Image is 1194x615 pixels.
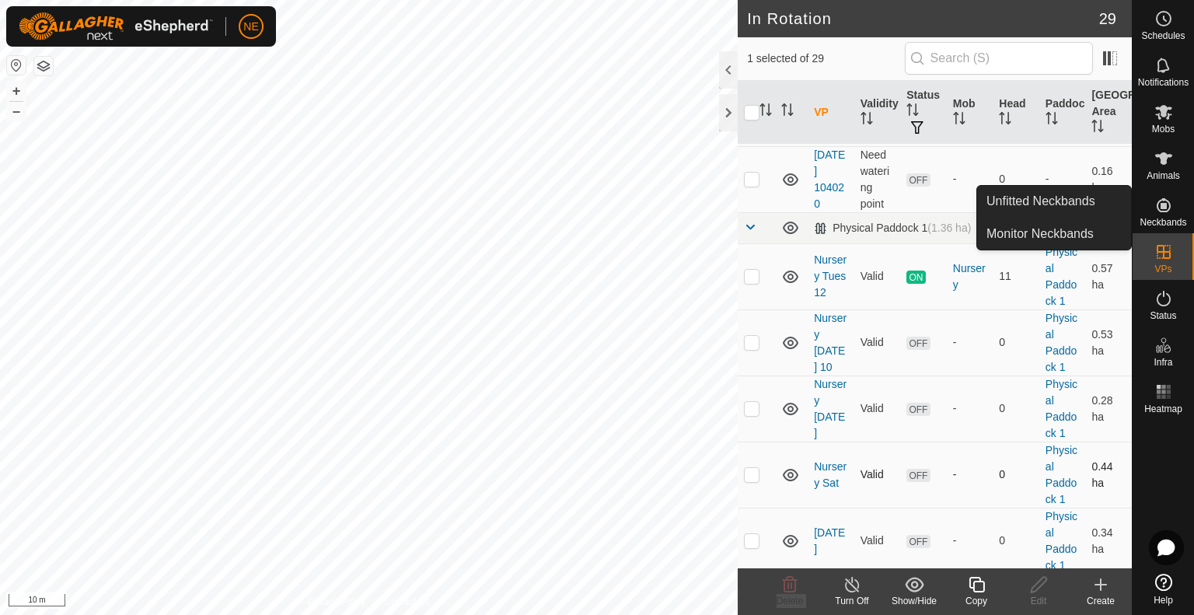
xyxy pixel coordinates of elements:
[953,171,987,187] div: -
[1085,309,1132,376] td: 0.53 ha
[854,81,901,145] th: Validity
[947,81,993,145] th: Mob
[906,271,925,284] span: ON
[781,106,794,118] p-sorticon: Activate to sort
[7,56,26,75] button: Reset Map
[993,81,1039,145] th: Head
[777,596,804,606] span: Delete
[900,81,947,145] th: Status
[977,218,1131,250] a: Monitor Neckbands
[821,594,883,608] div: Turn Off
[747,51,904,67] span: 1 selected of 29
[814,222,971,235] div: Physical Paddock 1
[814,149,845,210] a: [DATE] 104020
[977,186,1131,217] a: Unfitted Neckbands
[1141,31,1185,40] span: Schedules
[1039,146,1086,212] td: -
[1138,78,1189,87] span: Notifications
[1152,124,1175,134] span: Mobs
[1140,218,1186,227] span: Neckbands
[1099,7,1116,30] span: 29
[1046,378,1077,439] a: Physical Paddock 1
[1085,376,1132,442] td: 0.28 ha
[1154,358,1172,367] span: Infra
[1085,243,1132,309] td: 0.57 ha
[1046,312,1077,373] a: Physical Paddock 1
[986,192,1095,211] span: Unfitted Neckbands
[953,533,987,549] div: -
[1039,81,1086,145] th: Paddock
[953,334,987,351] div: -
[1091,122,1104,135] p-sorticon: Activate to sort
[814,526,845,555] a: [DATE]
[993,243,1039,309] td: 11
[906,403,930,416] span: OFF
[999,114,1011,127] p-sorticon: Activate to sort
[1046,444,1077,505] a: Physical Paddock 1
[308,595,366,609] a: Privacy Policy
[993,309,1039,376] td: 0
[986,225,1094,243] span: Monitor Neckbands
[993,442,1039,508] td: 0
[906,106,919,118] p-sorticon: Activate to sort
[854,442,901,508] td: Valid
[384,595,430,609] a: Contact Us
[906,535,930,548] span: OFF
[814,378,847,439] a: Nursery [DATE]
[854,376,901,442] td: Valid
[854,309,901,376] td: Valid
[1085,508,1132,574] td: 0.34 ha
[854,508,901,574] td: Valid
[905,42,1093,75] input: Search (S)
[953,466,987,483] div: -
[1070,594,1132,608] div: Create
[1133,568,1194,611] a: Help
[814,312,847,373] a: Nursery [DATE] 10
[927,222,971,234] span: (1.36 ha)
[1154,264,1171,274] span: VPs
[861,114,873,127] p-sorticon: Activate to sort
[1085,146,1132,212] td: 0.16 ha
[906,337,930,350] span: OFF
[747,9,1099,28] h2: In Rotation
[814,460,847,489] a: Nursery Sat
[808,81,854,145] th: VP
[7,82,26,100] button: +
[1046,114,1058,127] p-sorticon: Activate to sort
[7,102,26,121] button: –
[1046,510,1077,571] a: Physical Paddock 1
[953,114,965,127] p-sorticon: Activate to sort
[1085,81,1132,145] th: [GEOGRAPHIC_DATA] Area
[993,146,1039,212] td: 0
[1007,594,1070,608] div: Edit
[993,376,1039,442] td: 0
[953,400,987,417] div: -
[945,594,1007,608] div: Copy
[993,508,1039,574] td: 0
[1154,596,1173,605] span: Help
[854,146,901,212] td: Need watering point
[953,260,987,293] div: Nursery
[759,106,772,118] p-sorticon: Activate to sort
[1147,171,1180,180] span: Animals
[1150,311,1176,320] span: Status
[906,173,930,187] span: OFF
[1046,246,1077,307] a: Physical Paddock 1
[814,253,847,299] a: Nursery Tues 12
[243,19,258,35] span: NE
[1085,442,1132,508] td: 0.44 ha
[883,594,945,608] div: Show/Hide
[34,57,53,75] button: Map Layers
[19,12,213,40] img: Gallagher Logo
[1144,404,1182,414] span: Heatmap
[854,243,901,309] td: Valid
[906,469,930,482] span: OFF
